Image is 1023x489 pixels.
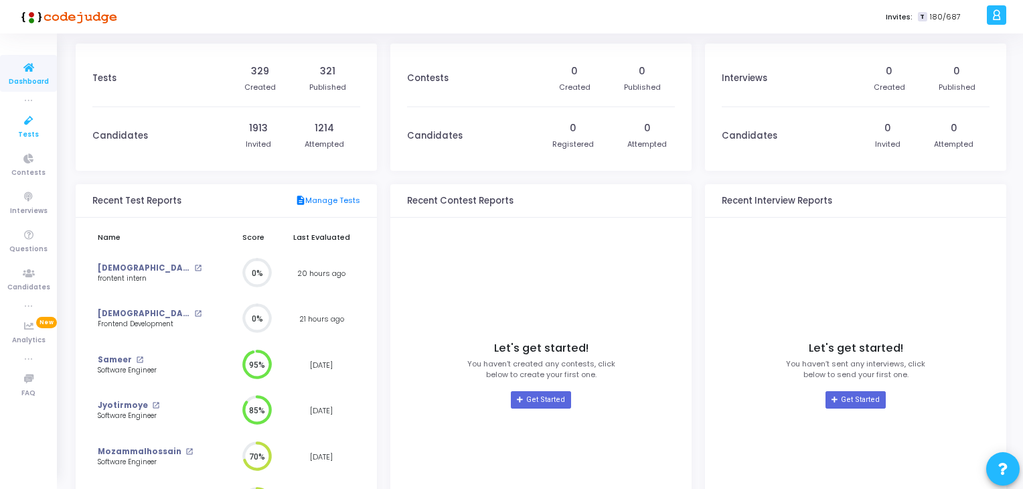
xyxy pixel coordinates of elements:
[305,139,344,150] div: Attempted
[825,391,885,409] a: Get Started
[407,73,449,84] h3: Contests
[98,308,191,320] a: [DEMOGRAPHIC_DATA] Test
[886,11,913,23] label: Invites:
[467,358,615,380] p: You haven’t created any contests, click below to create your first one.
[953,64,960,78] div: 0
[939,82,975,93] div: Published
[951,121,957,135] div: 0
[494,342,588,355] h4: Let's get started!
[295,195,360,207] a: Manage Tests
[21,388,35,399] span: FAQ
[283,388,360,434] td: [DATE]
[7,282,50,293] span: Candidates
[152,402,159,409] mat-icon: open_in_new
[722,131,777,141] h3: Candidates
[283,251,360,297] td: 20 hours ago
[511,391,570,409] a: Get Started
[92,224,224,251] th: Name
[875,139,900,150] div: Invited
[283,224,360,251] th: Last Evaluated
[809,342,903,355] h4: Let's get started!
[98,320,202,330] div: Frontend Development
[320,64,335,78] div: 321
[194,265,202,272] mat-icon: open_in_new
[930,11,961,23] span: 180/687
[92,73,116,84] h3: Tests
[98,411,202,421] div: Software Engineer
[98,446,181,458] a: Mozammalhossain
[92,131,148,141] h3: Candidates
[98,400,148,411] a: Jyotirmoye
[559,82,591,93] div: Created
[194,310,202,318] mat-icon: open_in_new
[12,335,46,346] span: Analytics
[934,139,973,150] div: Attempted
[10,206,48,217] span: Interviews
[918,12,927,22] span: T
[722,196,832,206] h3: Recent Interview Reports
[17,3,117,30] img: logo
[18,129,39,141] span: Tests
[309,82,346,93] div: Published
[874,82,905,93] div: Created
[98,263,191,274] a: [DEMOGRAPHIC_DATA] Test
[315,121,334,135] div: 1214
[571,64,578,78] div: 0
[627,139,667,150] div: Attempted
[570,121,576,135] div: 0
[624,82,661,93] div: Published
[295,195,305,207] mat-icon: description
[136,356,143,364] mat-icon: open_in_new
[36,317,57,328] span: New
[639,64,645,78] div: 0
[185,448,193,456] mat-icon: open_in_new
[283,434,360,480] td: [DATE]
[92,196,181,206] h3: Recent Test Reports
[786,358,925,380] p: You haven’t sent any interviews, click below to send your first one.
[722,73,767,84] h3: Interviews
[407,196,514,206] h3: Recent Contest Reports
[283,296,360,342] td: 21 hours ago
[552,139,594,150] div: Registered
[11,167,46,179] span: Contests
[224,224,283,251] th: Score
[249,121,268,135] div: 1913
[98,458,202,468] div: Software Engineer
[9,76,49,88] span: Dashboard
[244,82,276,93] div: Created
[283,342,360,389] td: [DATE]
[246,139,271,150] div: Invited
[884,121,891,135] div: 0
[886,64,892,78] div: 0
[644,121,651,135] div: 0
[98,354,132,366] a: Sameer
[98,274,202,284] div: frontent intern
[407,131,463,141] h3: Candidates
[251,64,269,78] div: 329
[9,244,48,255] span: Questions
[98,366,202,376] div: Software Engineer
